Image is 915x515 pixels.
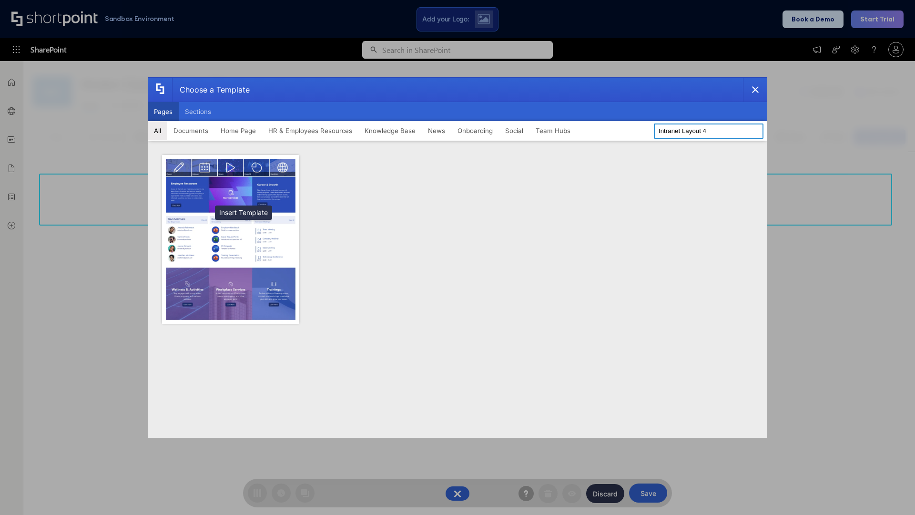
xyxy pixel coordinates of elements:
[148,121,167,140] button: All
[262,121,358,140] button: HR & Employees Resources
[148,77,767,438] div: template selector
[499,121,529,140] button: Social
[358,121,422,140] button: Knowledge Base
[529,121,577,140] button: Team Hubs
[214,121,262,140] button: Home Page
[148,102,179,121] button: Pages
[451,121,499,140] button: Onboarding
[167,121,214,140] button: Documents
[654,124,763,139] input: Search
[172,78,250,102] div: Choose a Template
[422,121,451,140] button: News
[867,469,915,515] iframe: Chat Widget
[179,102,217,121] button: Sections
